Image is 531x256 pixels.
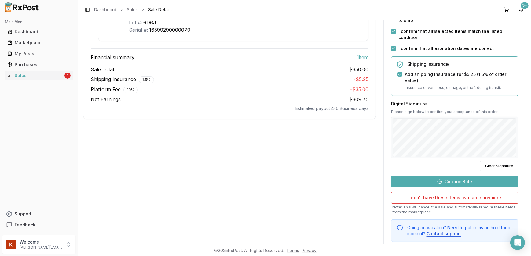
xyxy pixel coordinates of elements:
span: Sale Details [148,7,172,13]
button: Feedback [2,219,75,230]
button: Dashboard [2,27,75,37]
span: $309.75 [349,96,368,102]
button: I don't have these items available anymore [391,192,518,204]
span: Financial summary [91,54,134,61]
span: Sale Total [91,66,114,73]
span: Platform Fee [91,86,138,93]
a: Sales [127,7,138,13]
div: Sales [7,73,63,79]
span: - $5.25 [353,76,368,82]
nav: breadcrumb [94,7,172,13]
a: Purchases [5,59,73,70]
label: I confirm that all 1 selected items match the listed condition [398,28,518,41]
img: RxPost Logo [2,2,42,12]
span: $350.00 [349,66,368,73]
p: Please sign below to confirm your acceptance of this order [391,109,518,114]
span: Feedback [15,222,35,228]
a: Marketplace [5,37,73,48]
span: - $35.00 [350,86,368,92]
label: Add shipping insurance for $5.25 ( 1.5 % of order value) [405,71,513,84]
h2: Main Menu [5,20,73,24]
div: 1.5 % [139,76,154,83]
h3: Digital Signature [391,101,518,107]
button: Clear Signature [480,161,518,171]
a: Dashboard [94,7,116,13]
div: Purchases [7,62,71,68]
div: Going on vacation? Need to put items on hold for a moment? [407,225,513,237]
a: Dashboard [5,26,73,37]
a: My Posts [5,48,73,59]
div: Dashboard [7,29,71,35]
p: Note: This will cancel the sale and automatically remove these items from the marketplace. [391,205,518,215]
button: Confirm Sale [391,176,518,187]
h5: Shipping Insurance [407,62,513,66]
div: 16599290000079 [149,26,190,34]
span: Net Earnings [91,96,121,103]
label: I confirm that all expiration dates are correct [398,45,494,52]
div: Open Intercom Messenger [510,235,525,250]
div: 9+ [521,2,529,9]
div: 10 % [123,87,138,93]
a: Terms [287,248,299,253]
img: User avatar [6,240,16,249]
div: Estimated payout 4-6 Business days [91,105,368,112]
div: Serial #: [129,26,148,34]
button: Support [2,208,75,219]
p: Insurance covers loss, damage, or theft during transit. [405,85,513,91]
button: Purchases [2,60,75,69]
button: Marketplace [2,38,75,48]
div: 1 [64,73,71,79]
p: Welcome [20,239,62,245]
button: My Posts [2,49,75,59]
button: Sales1 [2,71,75,80]
button: 9+ [516,5,526,15]
div: Lot #: [129,19,142,26]
span: 1 item [357,54,368,61]
div: Marketplace [7,40,71,46]
div: 6D6J [143,19,156,26]
div: My Posts [7,51,71,57]
a: Sales1 [5,70,73,81]
p: [PERSON_NAME][EMAIL_ADDRESS][DOMAIN_NAME] [20,245,62,250]
a: Privacy [302,248,317,253]
button: Contact support [427,231,461,237]
span: Shipping Insurance [91,76,154,83]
